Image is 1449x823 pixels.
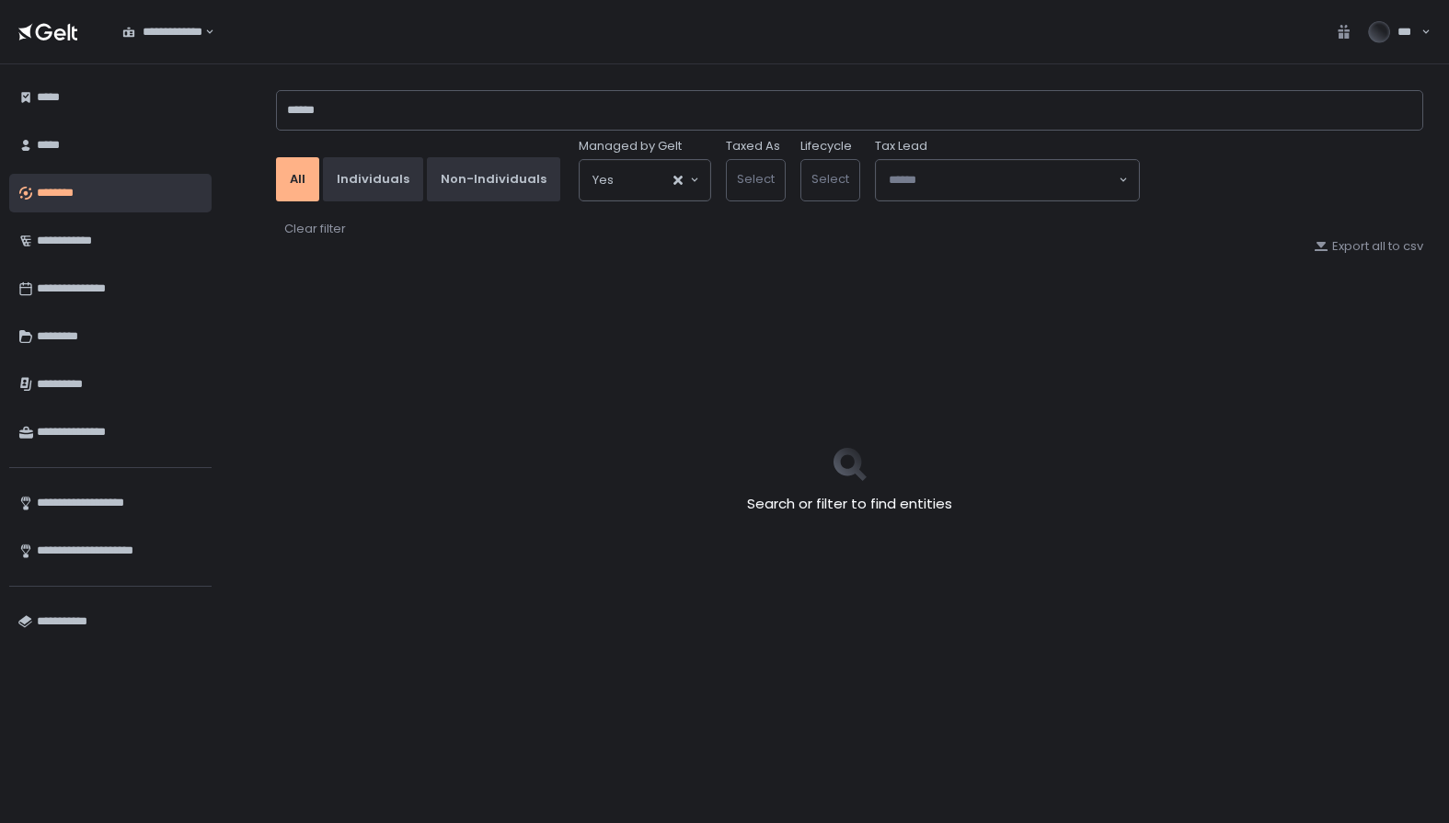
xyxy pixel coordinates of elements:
button: Non-Individuals [427,157,560,201]
span: Select [811,170,849,188]
div: All [290,171,305,188]
div: Search for option [110,13,214,51]
span: Yes [592,171,614,189]
label: Taxed As [726,138,780,154]
input: Search for option [202,23,203,41]
div: Non-Individuals [441,171,546,188]
button: All [276,157,319,201]
button: Export all to csv [1314,238,1423,255]
div: Individuals [337,171,409,188]
input: Search for option [889,171,1117,189]
h2: Search or filter to find entities [747,494,952,515]
button: Individuals [323,157,423,201]
div: Search for option [876,160,1139,200]
label: Lifecycle [800,138,852,154]
span: Select [737,170,775,188]
input: Search for option [614,171,672,189]
div: Search for option [580,160,710,200]
button: Clear Selected [673,176,683,185]
button: Clear filter [283,220,347,238]
span: Managed by Gelt [579,138,682,154]
span: Tax Lead [875,138,927,154]
div: Clear filter [284,221,346,237]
